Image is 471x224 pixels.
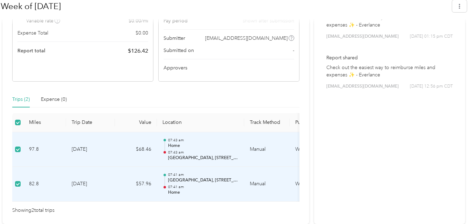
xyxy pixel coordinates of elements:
th: Trip Date [66,113,115,132]
th: Location [157,113,244,132]
p: Home [168,189,239,196]
th: Purpose [290,113,342,132]
p: Check out the easiest way to reimburse miles and expenses ✨ - Everlance [326,64,453,79]
p: 07:43 am [168,150,239,155]
p: [GEOGRAPHIC_DATA], [STREET_ADDRESS] [168,177,239,184]
span: Approvers [164,64,187,72]
p: 07:41 am [168,185,239,189]
td: 82.8 [23,167,66,202]
th: Miles [23,113,66,132]
span: [EMAIL_ADDRESS][DOMAIN_NAME] [326,83,399,90]
td: Manual [244,167,290,202]
p: [GEOGRAPHIC_DATA], [STREET_ADDRESS] [168,155,239,161]
span: Expense Total [17,29,48,37]
div: Expense (0) [41,96,67,103]
td: [DATE] [66,167,115,202]
p: Report shared [326,54,453,61]
span: $ 126.42 [128,47,148,55]
p: 07:41 am [168,172,239,177]
span: Report total [17,47,45,54]
p: 07:43 am [168,138,239,143]
td: Work [290,167,342,202]
th: Track Method [244,113,290,132]
span: [DATE] 01:15 pm CDT [410,33,453,40]
span: [EMAIL_ADDRESS][DOMAIN_NAME] [326,33,399,40]
td: Work [290,132,342,167]
td: $68.46 [115,132,157,167]
span: [DATE] 12:56 pm CDT [410,83,453,90]
span: Submitted on [164,47,194,54]
td: Manual [244,132,290,167]
td: [DATE] [66,132,115,167]
td: 97.8 [23,132,66,167]
td: $57.96 [115,167,157,202]
span: Submitter [164,35,185,42]
th: Value [115,113,157,132]
div: Trips (2) [12,96,30,103]
p: Home [168,143,239,149]
span: Showing 2 total trips [12,207,55,214]
span: $ 0.00 [136,29,148,37]
span: - [293,47,294,54]
span: [EMAIL_ADDRESS][DOMAIN_NAME] [205,35,288,42]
